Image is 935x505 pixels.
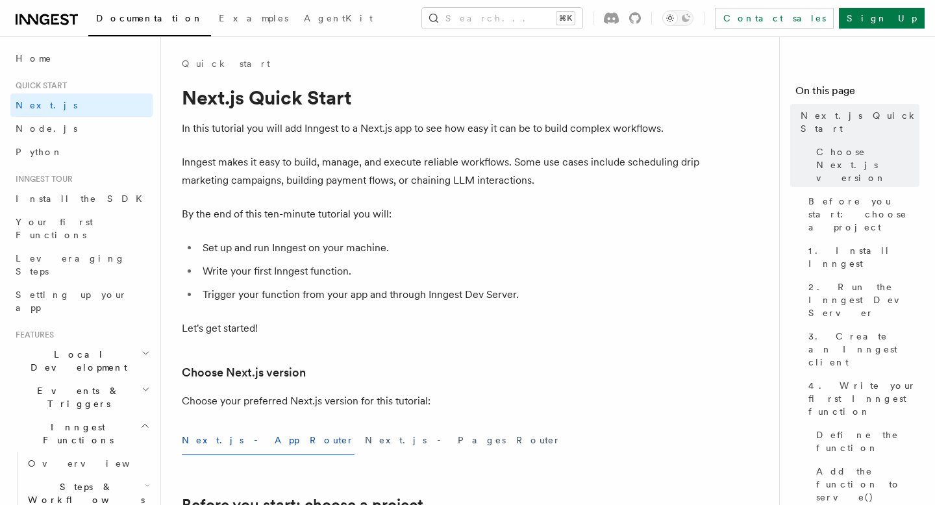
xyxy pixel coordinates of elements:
[803,239,919,275] a: 1. Install Inngest
[10,187,153,210] a: Install the SDK
[801,109,919,135] span: Next.js Quick Start
[803,190,919,239] a: Before you start: choose a project
[803,325,919,374] a: 3. Create an Inngest client
[808,330,919,369] span: 3. Create an Inngest client
[795,83,919,104] h4: On this page
[182,363,306,382] a: Choose Next.js version
[10,80,67,91] span: Quick start
[182,153,701,190] p: Inngest makes it easy to build, manage, and execute reliable workflows. Some use cases include sc...
[10,283,153,319] a: Setting up your app
[811,423,919,460] a: Define the function
[10,348,142,374] span: Local Development
[10,330,54,340] span: Features
[16,253,125,277] span: Leveraging Steps
[808,280,919,319] span: 2. Run the Inngest Dev Server
[365,426,561,455] button: Next.js - Pages Router
[16,217,93,240] span: Your first Functions
[88,4,211,36] a: Documentation
[199,286,701,304] li: Trigger your function from your app and through Inngest Dev Server.
[795,104,919,140] a: Next.js Quick Start
[199,239,701,257] li: Set up and run Inngest on your machine.
[182,392,701,410] p: Choose your preferred Next.js version for this tutorial:
[16,52,52,65] span: Home
[16,147,63,157] span: Python
[304,13,373,23] span: AgentKit
[10,140,153,164] a: Python
[816,465,919,504] span: Add the function to serve()
[10,47,153,70] a: Home
[10,415,153,452] button: Inngest Functions
[16,100,77,110] span: Next.js
[10,93,153,117] a: Next.js
[422,8,582,29] button: Search...⌘K
[808,244,919,270] span: 1. Install Inngest
[211,4,296,35] a: Examples
[808,379,919,418] span: 4. Write your first Inngest function
[182,86,701,109] h1: Next.js Quick Start
[219,13,288,23] span: Examples
[803,275,919,325] a: 2. Run the Inngest Dev Server
[182,57,270,70] a: Quick start
[96,13,203,23] span: Documentation
[23,452,153,475] a: Overview
[16,123,77,134] span: Node.js
[662,10,693,26] button: Toggle dark mode
[199,262,701,280] li: Write your first Inngest function.
[10,379,153,415] button: Events & Triggers
[803,374,919,423] a: 4. Write your first Inngest function
[182,119,701,138] p: In this tutorial you will add Inngest to a Next.js app to see how easy it can be to build complex...
[816,145,919,184] span: Choose Next.js version
[10,210,153,247] a: Your first Functions
[10,421,140,447] span: Inngest Functions
[811,140,919,190] a: Choose Next.js version
[10,117,153,140] a: Node.js
[28,458,162,469] span: Overview
[182,319,701,338] p: Let's get started!
[182,426,355,455] button: Next.js - App Router
[10,247,153,283] a: Leveraging Steps
[16,193,150,204] span: Install the SDK
[556,12,575,25] kbd: ⌘K
[839,8,925,29] a: Sign Up
[715,8,834,29] a: Contact sales
[10,343,153,379] button: Local Development
[816,428,919,454] span: Define the function
[16,289,127,313] span: Setting up your app
[808,195,919,234] span: Before you start: choose a project
[182,205,701,223] p: By the end of this ten-minute tutorial you will:
[10,384,142,410] span: Events & Triggers
[296,4,380,35] a: AgentKit
[10,174,73,184] span: Inngest tour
